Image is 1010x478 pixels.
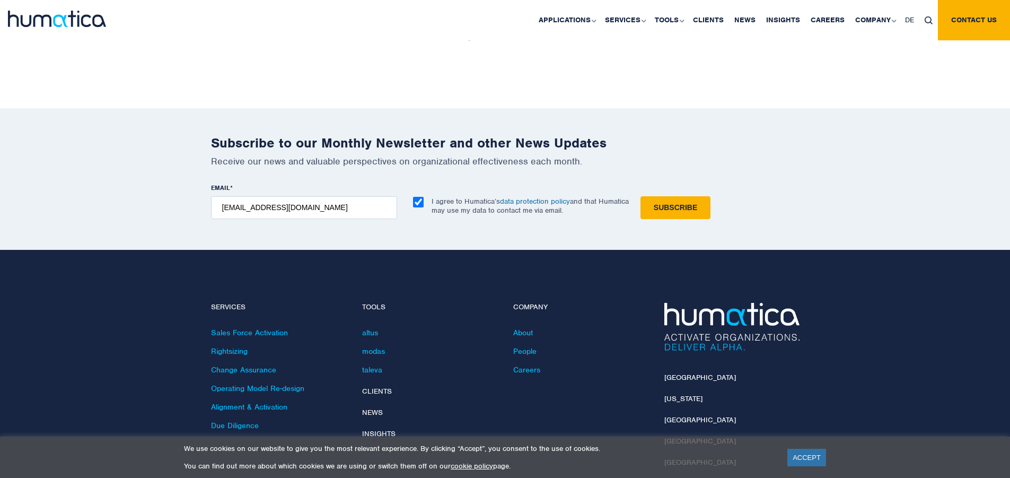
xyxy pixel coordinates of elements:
[8,11,106,27] img: logo
[211,421,259,430] a: Due Diligence
[640,196,710,219] input: Subscribe
[184,462,774,471] p: You can find out more about which cookies we are using or switch them off on our page.
[362,365,382,375] a: taleva
[513,346,537,356] a: People
[432,197,629,215] p: I agree to Humatica’s and that Humatica may use my data to contact me via email.
[211,303,346,312] h4: Services
[362,328,378,337] a: altus
[211,402,287,412] a: Alignment & Activation
[362,387,392,396] a: Clients
[905,15,914,24] span: DE
[211,155,800,167] p: Receive our news and valuable perspectives on organizational effectiveness each month.
[362,408,383,417] a: News
[211,346,248,356] a: Rightsizing
[664,415,736,424] a: [GEOGRAPHIC_DATA]
[925,16,933,24] img: search_icon
[211,135,800,151] h2: Subscribe to our Monthly Newsletter and other News Updates
[362,346,385,356] a: modas
[664,373,736,382] a: [GEOGRAPHIC_DATA]
[184,444,774,453] p: We use cookies on our website to give you the most relevant experience. By clicking “Accept”, you...
[664,394,702,403] a: [US_STATE]
[664,303,800,351] img: Humatica
[211,384,304,393] a: Operating Model Re-design
[211,184,230,192] span: EMAIL
[451,462,493,471] a: cookie policy
[362,429,396,438] a: Insights
[211,365,276,375] a: Change Assurance
[362,303,497,312] h4: Tools
[513,328,533,337] a: About
[513,365,540,375] a: Careers
[513,303,648,312] h4: Company
[211,328,288,337] a: Sales Force Activation
[787,449,826,466] a: ACCEPT
[413,197,424,207] input: I agree to Humatica’sdata protection policyand that Humatica may use my data to contact me via em...
[211,196,397,219] input: name@company.com
[500,197,570,206] a: data protection policy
